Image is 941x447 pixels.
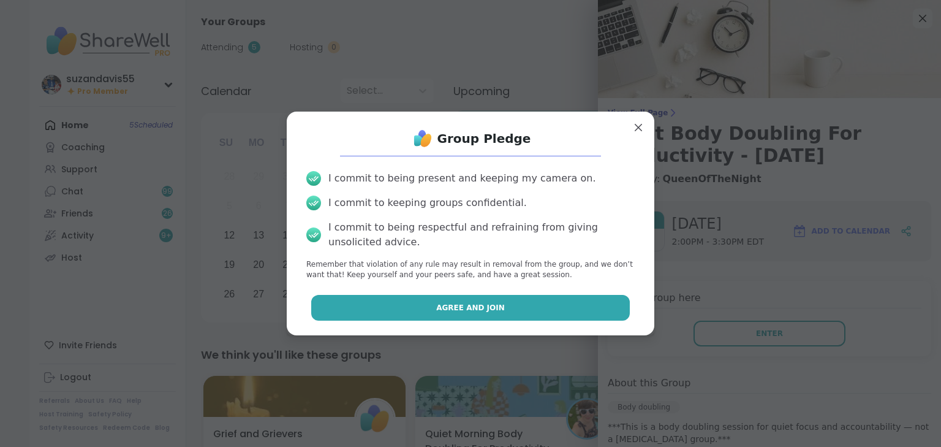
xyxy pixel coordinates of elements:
h1: Group Pledge [437,130,531,147]
div: I commit to keeping groups confidential. [328,196,527,210]
img: ShareWell Logo [410,126,435,151]
div: I commit to being present and keeping my camera on. [328,171,595,186]
div: I commit to being respectful and refraining from giving unsolicited advice. [328,220,635,250]
p: Remember that violation of any rule may result in removal from the group, and we don’t want that!... [306,259,635,280]
span: Agree and Join [436,302,505,313]
button: Agree and Join [311,295,630,321]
